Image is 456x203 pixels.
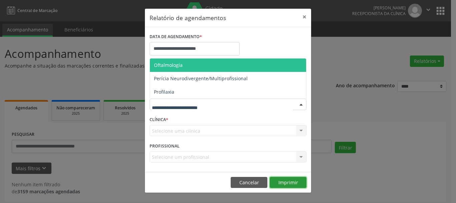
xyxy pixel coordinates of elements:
[150,141,180,151] label: PROFISSIONAL
[154,75,248,82] span: Perícia Neurodivergente/Multiprofissional
[150,115,168,125] label: CLÍNICA
[231,177,267,188] button: Cancelar
[154,62,183,68] span: Oftalmologia
[270,177,306,188] button: Imprimir
[298,9,311,25] button: Close
[150,32,202,42] label: DATA DE AGENDAMENTO
[154,89,174,95] span: Profilaxia
[150,13,226,22] h5: Relatório de agendamentos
